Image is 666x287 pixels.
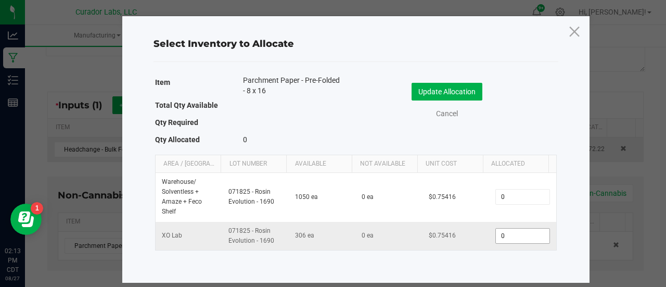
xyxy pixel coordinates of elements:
[417,155,483,173] th: Unit Cost
[162,232,182,239] span: XO Lab
[426,108,468,119] a: Cancel
[429,193,456,201] span: $0.75416
[412,83,482,101] button: Update Allocation
[243,75,340,96] span: Parchment Paper - Pre-Folded - 8 x 16
[222,173,289,222] td: 071825 - Rosin Evolution - 1690
[31,202,43,215] iframe: Resource center unread badge
[429,232,456,239] span: $0.75416
[295,193,318,201] span: 1050 ea
[295,232,314,239] span: 306 ea
[153,38,294,49] span: Select Inventory to Allocate
[155,115,198,130] label: Qty Required
[221,155,286,173] th: Lot Number
[162,178,202,216] span: Warehouse / Solventless + Amaze + Feco Shelf
[362,193,374,201] span: 0 ea
[243,135,247,144] span: 0
[155,75,170,90] label: Item
[483,155,548,173] th: Allocated
[286,155,352,173] th: Available
[222,222,289,250] td: 071825 - Rosin Evolution - 1690
[155,98,218,113] label: Total Qty Available
[10,204,42,235] iframe: Resource center
[362,232,374,239] span: 0 ea
[155,132,200,147] label: Qty Allocated
[156,155,221,173] th: Area / [GEOGRAPHIC_DATA]
[352,155,417,173] th: Not Available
